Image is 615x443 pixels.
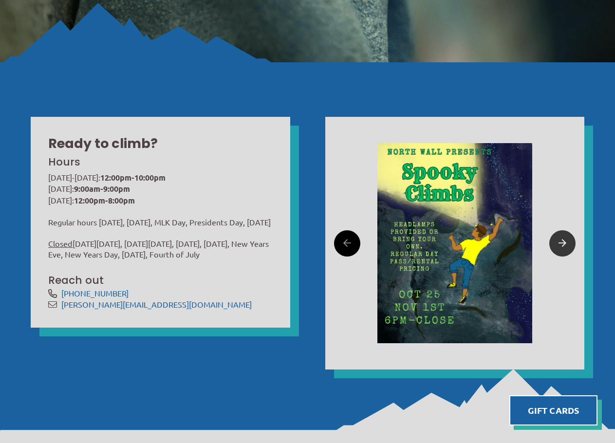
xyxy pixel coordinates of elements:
[74,184,130,194] strong: 9:00am-9:00pm
[48,155,270,169] h3: Hours
[61,299,252,309] a: [PERSON_NAME][EMAIL_ADDRESS][DOMAIN_NAME]
[48,239,73,248] span: Closed
[48,273,272,288] h3: Reach out
[48,217,272,228] p: Regular hours [DATE], [DATE], MLK Day, Presidents Day, [DATE]
[377,143,532,343] img: Image
[74,195,135,205] strong: 12:00pm-8:00pm
[61,288,129,298] a: [PHONE_NUMBER]
[48,134,272,153] h2: Ready to climb?
[48,238,272,260] p: [DATE][DATE], [DATE][DATE], [DATE], [DATE], New Years Eve, New Years Day, [DATE], Fourth of July
[100,172,166,183] strong: 12:00pm-10:00pm
[48,172,272,206] p: [DATE]-[DATE]: [DATE]: [DATE]:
